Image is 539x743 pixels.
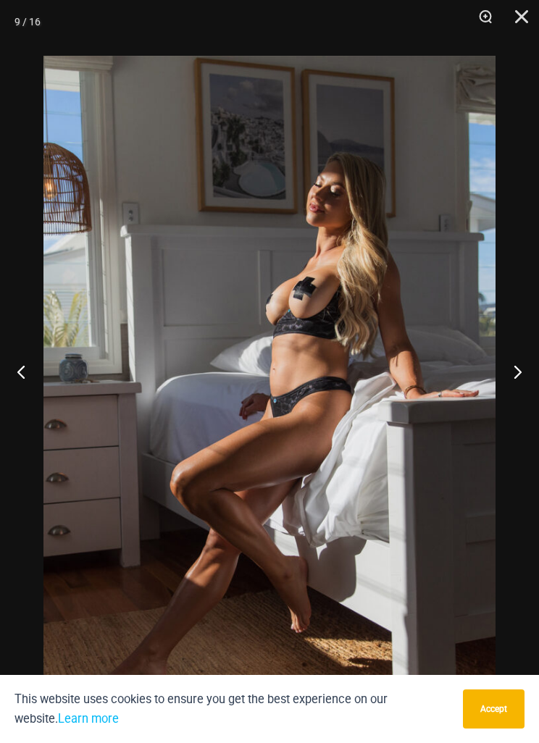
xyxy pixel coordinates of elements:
p: This website uses cookies to ensure you get the best experience on our website. [14,689,452,729]
div: 9 / 16 [14,11,41,33]
img: Nights Fall Silver Leopard 1036 Bra 6046 Thong 06 [43,56,496,734]
a: Learn more [58,712,119,726]
button: Next [485,335,539,408]
button: Accept [463,689,525,729]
